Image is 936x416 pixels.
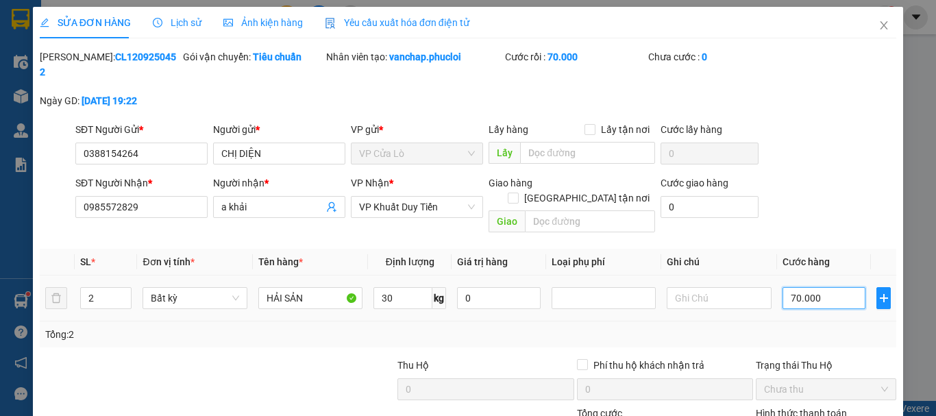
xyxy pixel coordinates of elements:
[45,287,67,309] button: delete
[489,124,528,135] span: Lấy hàng
[876,287,891,309] button: plus
[547,51,578,62] b: 70.000
[153,17,201,28] span: Lịch sử
[325,17,469,28] span: Yêu cầu xuất hóa đơn điện tử
[213,122,345,137] div: Người gửi
[878,20,889,31] span: close
[183,49,323,64] div: Gói vận chuyển:
[489,178,532,188] span: Giao hàng
[82,95,137,106] b: [DATE] 19:22
[519,191,655,206] span: [GEOGRAPHIC_DATA] tận nơi
[258,256,303,267] span: Tên hàng
[432,287,446,309] span: kg
[457,256,508,267] span: Giá trị hàng
[489,210,525,232] span: Giao
[40,18,49,27] span: edit
[258,287,362,309] input: VD: Bàn, Ghế
[389,51,461,62] b: vanchap.phucloi
[45,327,362,342] div: Tổng: 2
[783,256,830,267] span: Cước hàng
[40,49,180,79] div: [PERSON_NAME]:
[702,51,707,62] b: 0
[520,142,655,164] input: Dọc đường
[213,175,345,191] div: Người nhận
[595,122,655,137] span: Lấy tận nơi
[17,17,86,86] img: logo.jpg
[143,256,194,267] span: Đơn vị tính
[80,256,91,267] span: SL
[40,17,131,28] span: SỬA ĐƠN HÀNG
[877,293,890,304] span: plus
[756,358,896,373] div: Trạng thái Thu Hộ
[40,93,180,108] div: Ngày GD:
[351,122,483,137] div: VP gửi
[75,122,208,137] div: SĐT Người Gửi
[75,175,208,191] div: SĐT Người Nhận
[359,143,475,164] span: VP Cửa Lò
[865,7,903,45] button: Close
[648,49,789,64] div: Chưa cước :
[128,51,573,68] li: Hotline: 02386655777, 02462925925, 0944789456
[151,288,238,308] span: Bất kỳ
[326,49,502,64] div: Nhân viên tạo:
[764,379,888,400] span: Chưa thu
[588,358,710,373] span: Phí thu hộ khách nhận trả
[661,124,722,135] label: Cước lấy hàng
[661,178,728,188] label: Cước giao hàng
[359,197,475,217] span: VP Khuất Duy Tiến
[386,256,434,267] span: Định lượng
[667,287,771,309] input: Ghi Chú
[351,178,389,188] span: VP Nhận
[153,18,162,27] span: clock-circle
[326,201,337,212] span: user-add
[546,249,661,276] th: Loại phụ phí
[17,99,152,122] b: GỬI : VP Cửa Lò
[223,18,233,27] span: picture
[525,210,655,232] input: Dọc đường
[128,34,573,51] li: [PERSON_NAME], [PERSON_NAME]
[223,17,303,28] span: Ảnh kiện hàng
[325,18,336,29] img: icon
[661,249,776,276] th: Ghi chú
[253,51,301,62] b: Tiêu chuẩn
[661,196,759,218] input: Cước giao hàng
[397,360,429,371] span: Thu Hộ
[661,143,759,164] input: Cước lấy hàng
[505,49,645,64] div: Cước rồi :
[489,142,520,164] span: Lấy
